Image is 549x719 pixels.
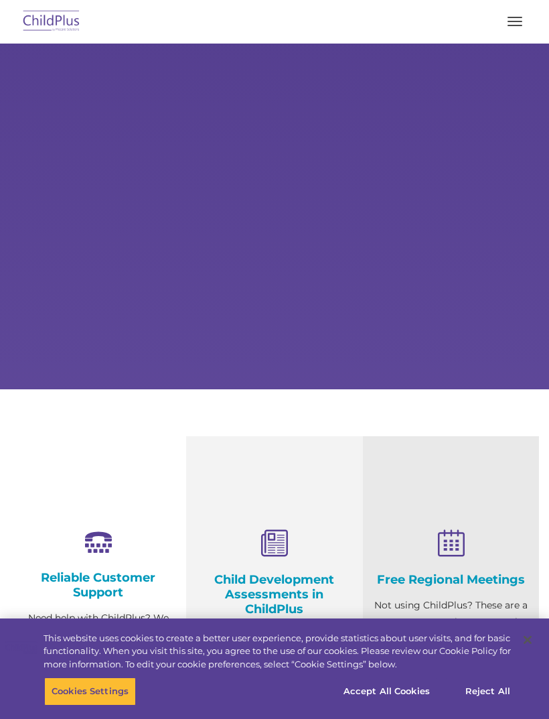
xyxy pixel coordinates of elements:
button: Cookies Settings [44,677,136,706]
p: Not using ChildPlus? These are a great opportunity to network and learn from ChildPlus users. Fin... [373,597,529,681]
h4: Reliable Customer Support [20,570,176,600]
button: Reject All [446,677,530,706]
button: Close [513,625,542,655]
button: Accept All Cookies [336,677,437,706]
div: This website uses cookies to create a better user experience, provide statistics about user visit... [44,632,511,671]
h4: Free Regional Meetings [373,572,529,587]
img: ChildPlus by Procare Solutions [20,6,83,38]
h4: Child Development Assessments in ChildPlus [196,572,352,616]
